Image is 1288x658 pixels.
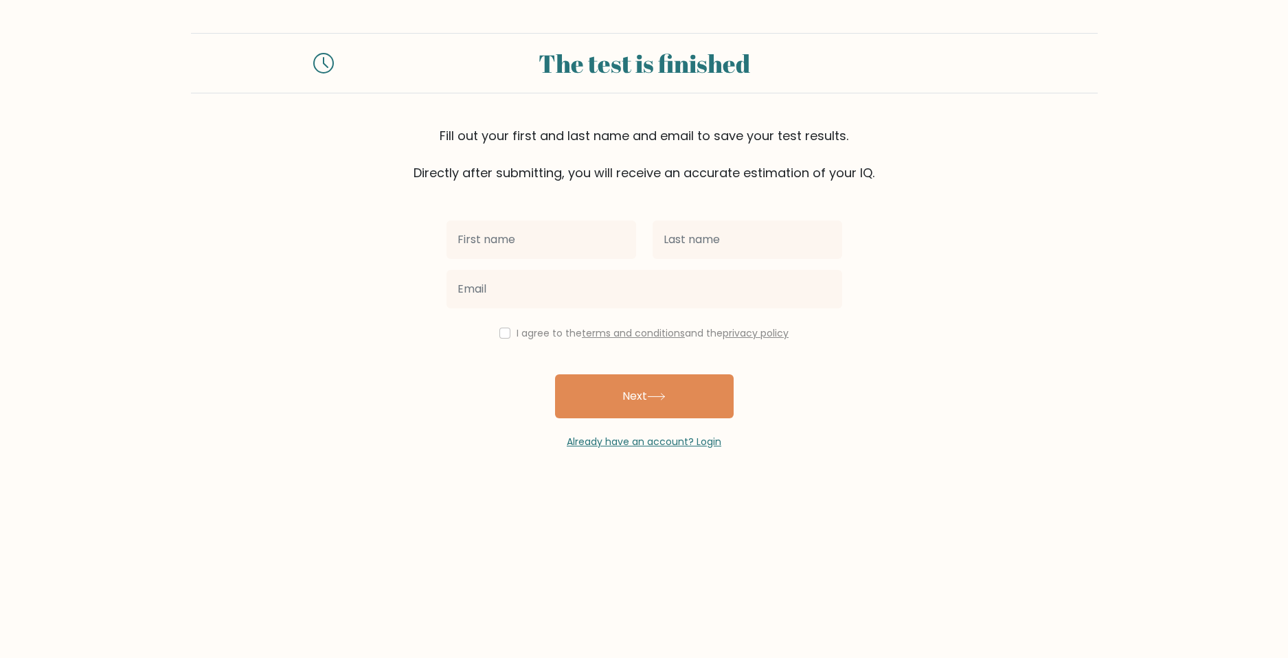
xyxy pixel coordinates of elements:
a: terms and conditions [582,326,685,340]
input: Last name [653,220,842,259]
button: Next [555,374,734,418]
input: First name [447,220,636,259]
div: The test is finished [350,45,938,82]
label: I agree to the and the [517,326,789,340]
div: Fill out your first and last name and email to save your test results. Directly after submitting,... [191,126,1098,182]
input: Email [447,270,842,308]
a: privacy policy [723,326,789,340]
a: Already have an account? Login [567,435,721,449]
